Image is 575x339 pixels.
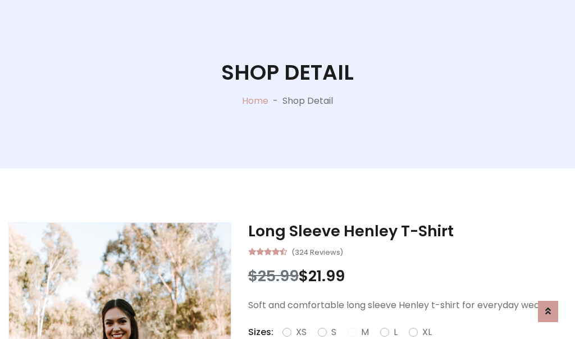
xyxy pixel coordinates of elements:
small: (324 Reviews) [291,245,343,258]
h1: Shop Detail [221,60,354,85]
label: M [361,326,369,339]
p: Sizes: [248,326,273,339]
p: Shop Detail [282,94,333,108]
p: - [268,94,282,108]
span: 21.99 [308,265,345,286]
label: XL [422,326,432,339]
label: L [394,326,398,339]
span: $25.99 [248,265,299,286]
a: Home [242,94,268,107]
p: Soft and comfortable long sleeve Henley t-shirt for everyday wear. [248,299,567,312]
h3: $ [248,267,567,285]
label: S [331,326,336,339]
h3: Long Sleeve Henley T-Shirt [248,222,567,240]
label: XS [296,326,307,339]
